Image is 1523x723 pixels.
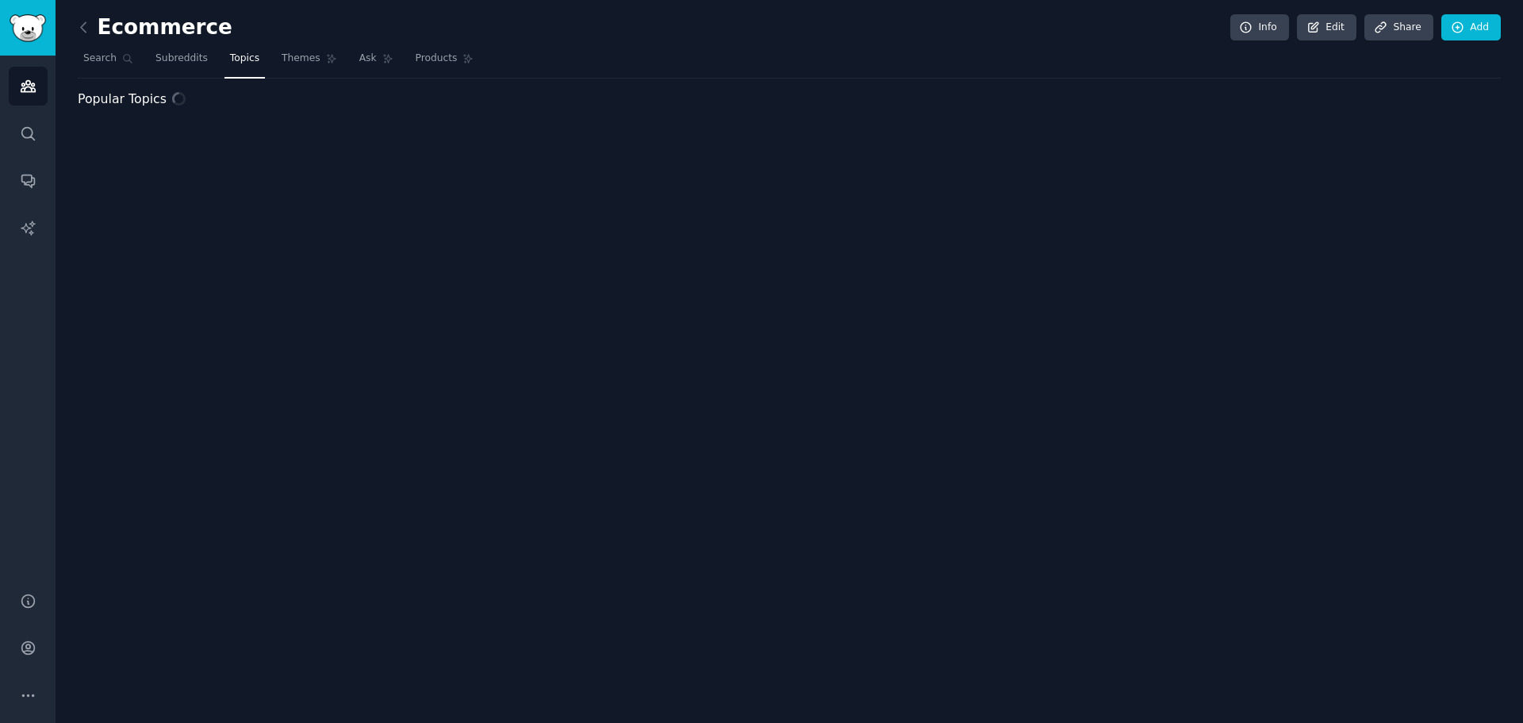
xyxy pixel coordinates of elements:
[276,46,343,79] a: Themes
[1230,14,1289,41] a: Info
[78,46,139,79] a: Search
[282,52,320,66] span: Themes
[416,52,458,66] span: Products
[224,46,265,79] a: Topics
[78,90,167,110] span: Popular Topics
[230,52,259,66] span: Topics
[78,15,232,40] h2: Ecommerce
[1441,14,1501,41] a: Add
[359,52,377,66] span: Ask
[155,52,208,66] span: Subreddits
[150,46,213,79] a: Subreddits
[1297,14,1356,41] a: Edit
[354,46,399,79] a: Ask
[83,52,117,66] span: Search
[1364,14,1433,41] a: Share
[410,46,480,79] a: Products
[10,14,46,42] img: GummySearch logo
